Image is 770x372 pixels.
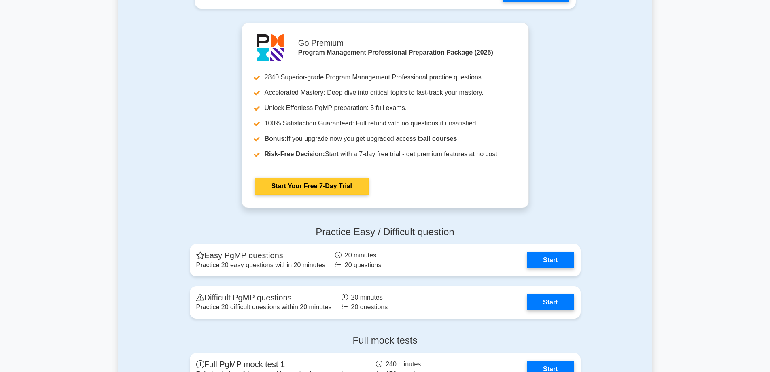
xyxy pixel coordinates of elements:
[527,252,574,268] a: Start
[255,178,369,195] a: Start Your Free 7-Day Trial
[190,226,581,238] h4: Practice Easy / Difficult question
[190,335,581,346] h4: Full mock tests
[527,294,574,310] a: Start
